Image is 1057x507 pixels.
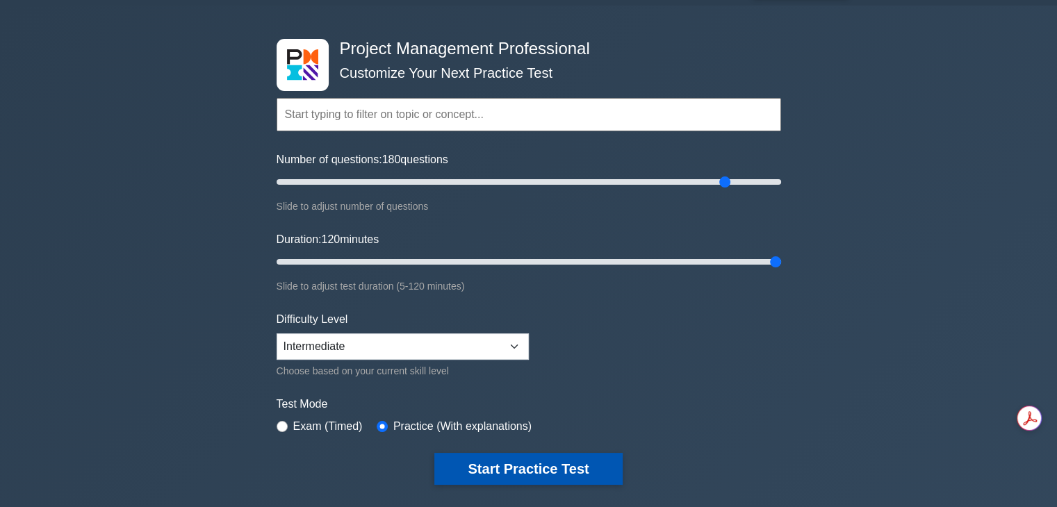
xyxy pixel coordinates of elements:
div: Slide to adjust test duration (5-120 minutes) [277,278,781,294]
span: 120 [321,233,340,245]
label: Difficulty Level [277,311,348,328]
input: Start typing to filter on topic or concept... [277,98,781,131]
label: Practice (With explanations) [393,418,532,435]
label: Test Mode [277,396,781,413]
button: Start Practice Test [434,453,622,485]
div: Slide to adjust number of questions [277,198,781,215]
span: 180 [382,153,401,165]
label: Number of questions: questions [277,151,448,168]
div: Choose based on your current skill level [277,363,529,379]
h4: Project Management Professional [334,39,713,59]
label: Exam (Timed) [293,418,363,435]
label: Duration: minutes [277,231,379,248]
